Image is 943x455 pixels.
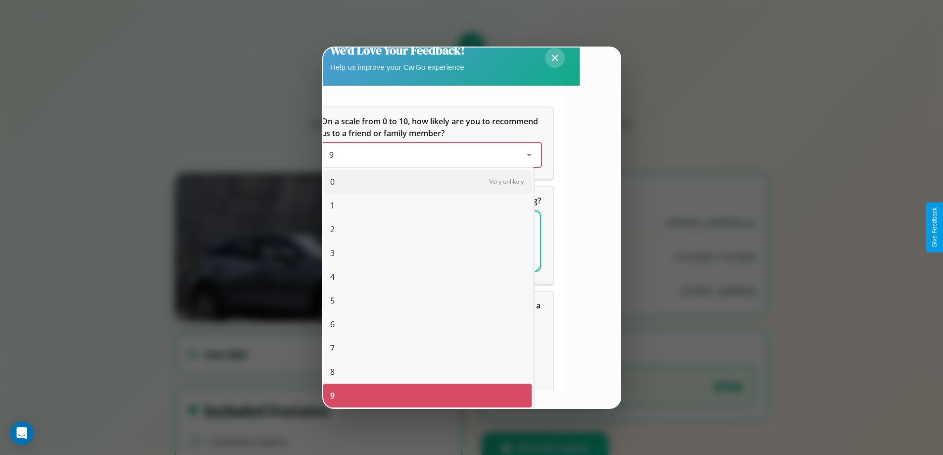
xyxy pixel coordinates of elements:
[330,295,335,306] span: 5
[330,390,335,402] span: 9
[330,247,335,259] span: 3
[330,223,335,235] span: 2
[323,289,532,312] div: 5
[329,150,334,160] span: 9
[330,366,335,378] span: 8
[931,207,938,248] div: Give Feedback
[323,336,532,360] div: 7
[321,115,541,139] h5: On a scale from 0 to 10, how likely are you to recommend us to a friend or family member?
[321,116,540,139] span: On a scale from 0 to 10, how likely are you to recommend us to a friend or family member?
[330,60,465,74] p: Help us improve your CarGo experience
[330,42,465,58] h2: We'd Love Your Feedback!
[323,241,532,265] div: 3
[323,170,532,194] div: 0
[323,384,532,407] div: 9
[321,195,541,206] span: What can we do to make your experience more satisfying?
[321,143,541,167] div: On a scale from 0 to 10, how likely are you to recommend us to a friend or family member?
[330,271,335,283] span: 4
[330,200,335,211] span: 1
[323,265,532,289] div: 4
[323,194,532,217] div: 1
[323,360,532,384] div: 8
[10,421,34,445] div: Open Intercom Messenger
[330,176,335,188] span: 0
[330,342,335,354] span: 7
[323,312,532,336] div: 6
[309,107,553,179] div: On a scale from 0 to 10, how likely are you to recommend us to a friend or family member?
[323,407,532,431] div: 10
[323,217,532,241] div: 2
[321,300,543,323] span: Which of the following features do you value the most in a vehicle?
[330,318,335,330] span: 6
[489,177,524,186] span: Very unlikely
